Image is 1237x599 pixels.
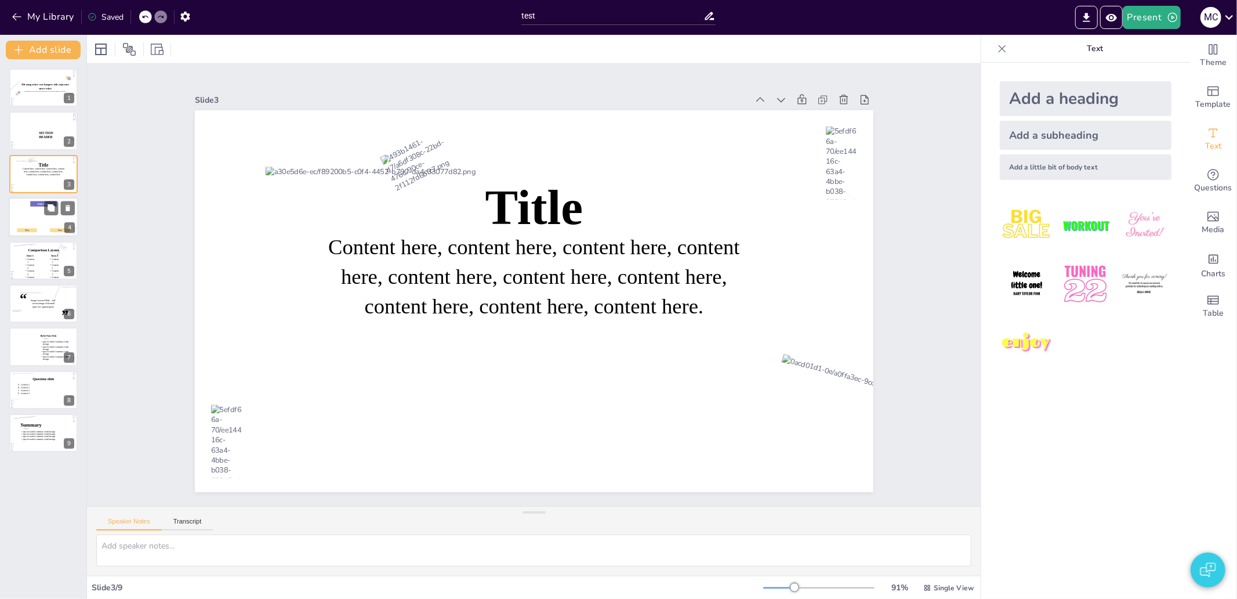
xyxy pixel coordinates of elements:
[1190,202,1236,244] div: Add images, graphics, shapes or video
[1196,98,1231,111] span: Template
[1000,121,1171,150] div: Add a subheading
[9,8,79,26] button: My Library
[1118,199,1171,252] img: 3.jpeg
[1000,81,1171,116] div: Add a heading
[9,414,78,452] div: 9
[1000,257,1054,311] img: 4.jpeg
[64,223,75,233] div: 4
[162,518,213,531] button: Transcript
[9,155,78,193] div: 3
[1190,244,1236,286] div: Add charts and graphs
[1011,35,1178,63] p: Text
[27,270,34,275] span: Content 3
[92,40,110,59] div: Layout
[44,201,58,215] button: Duplicate Slide
[88,12,124,23] div: Saved
[1190,118,1236,160] div: Add text boxes
[23,167,64,175] span: Content here, content here, content here, content here, content here, content here, content here,...
[9,371,78,409] div: 8
[96,518,162,531] button: Speaker Notes
[1200,56,1227,69] span: Theme
[1205,140,1221,153] span: Text
[64,309,74,319] div: 6
[61,201,75,215] button: Delete Slide
[9,68,78,107] div: 1
[1058,257,1112,311] img: 5.jpeg
[1190,160,1236,202] div: Get real-time input from your audience
[934,583,974,593] span: Single View
[64,266,74,276] div: 5
[1203,307,1224,320] span: Table
[148,40,166,59] div: Resize presentation
[122,42,136,56] span: Position
[1058,199,1112,252] img: 2.jpeg
[1200,7,1221,28] div: M C
[64,93,74,103] div: 1
[1000,316,1054,370] img: 7.jpeg
[52,270,59,275] span: Content 3
[1190,77,1236,118] div: Add ready made slides
[1195,182,1232,194] span: Questions
[1100,6,1123,29] button: Preview Presentation
[64,352,74,363] div: 7
[64,136,74,147] div: 2
[64,395,74,406] div: 8
[64,438,74,449] div: 9
[521,8,704,24] input: Insert title
[9,241,78,280] div: 5
[1123,6,1181,29] button: Present
[9,327,78,366] div: 7
[1190,35,1236,77] div: Change the overall theme
[64,179,74,190] div: 3
[9,197,78,237] div: 4
[1200,6,1221,29] button: M C
[52,276,59,281] span: Content 4
[1201,268,1225,280] span: Charts
[9,111,78,150] div: 2
[92,582,763,593] div: Slide 3 / 9
[1190,286,1236,327] div: Add a table
[1202,223,1225,236] span: Media
[1118,257,1171,311] img: 6.jpeg
[6,41,81,59] button: Add slide
[1000,199,1054,252] img: 1.jpeg
[1075,6,1098,29] button: Export to PowerPoint
[27,276,34,281] span: Content 4
[1000,154,1171,180] div: Add a little bit of body text
[39,131,53,139] span: SECTION HEADER
[886,582,914,593] div: 91 %
[9,284,78,323] div: 6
